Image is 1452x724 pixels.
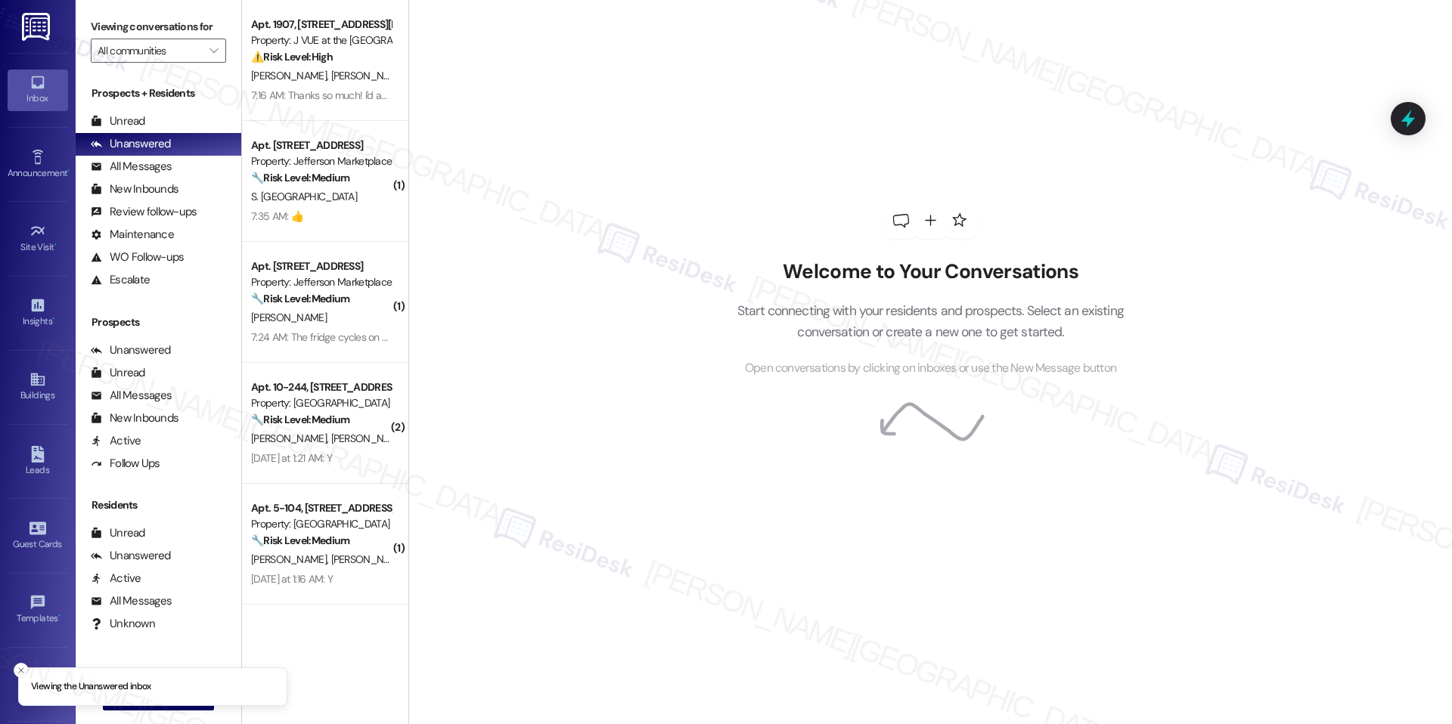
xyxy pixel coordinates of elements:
[91,616,155,632] div: Unknown
[8,70,68,110] a: Inbox
[8,218,68,259] a: Site Visit •
[91,204,197,220] div: Review follow-ups
[251,572,333,586] div: [DATE] at 1:16 AM: Y
[251,258,391,274] div: Apt. [STREET_ADDRESS]
[251,413,349,426] strong: 🔧 Risk Level: Medium
[251,138,391,153] div: Apt. [STREET_ADDRESS]
[251,311,327,324] span: [PERSON_NAME]
[251,330,609,344] div: 7:24 AM: The fridge cycles on and off. Yes the cooling is working despite the noise.
[91,456,160,472] div: Follow Ups
[251,171,349,184] strong: 🔧 Risk Level: Medium
[91,410,178,426] div: New Inbounds
[31,680,151,694] p: Viewing the Unanswered inbox
[251,274,391,290] div: Property: Jefferson Marketplace
[251,50,333,63] strong: ⚠️ Risk Level: High
[251,451,332,465] div: [DATE] at 1:21 AM: Y
[76,85,241,101] div: Prospects + Residents
[251,500,391,516] div: Apt. 5-104, [STREET_ADDRESS]
[91,593,172,609] div: All Messages
[8,589,68,630] a: Templates •
[251,432,331,445] span: [PERSON_NAME]
[251,395,391,411] div: Property: [GEOGRAPHIC_DATA]
[330,552,406,566] span: [PERSON_NAME]
[91,136,171,152] div: Unanswered
[330,432,406,445] span: [PERSON_NAME]
[76,497,241,513] div: Residents
[91,388,172,404] div: All Messages
[8,292,68,333] a: Insights •
[745,359,1116,378] span: Open conversations by clicking on inboxes or use the New Message button
[251,534,349,547] strong: 🔧 Risk Level: Medium
[251,379,391,395] div: Apt. 10-244, [STREET_ADDRESS]
[330,69,411,82] span: [PERSON_NAME]
[91,365,145,381] div: Unread
[251,17,391,32] div: Apt. 1907, [STREET_ADDRESS][PERSON_NAME]
[58,611,60,621] span: •
[91,433,141,449] div: Active
[54,240,57,250] span: •
[91,15,226,39] label: Viewing conversations for
[91,571,141,586] div: Active
[251,292,349,305] strong: 🔧 Risk Level: Medium
[714,300,1146,343] p: Start connecting with your residents and prospects. Select an existing conversation or create a n...
[91,227,174,243] div: Maintenance
[209,45,218,57] i: 
[14,663,29,678] button: Close toast
[91,113,145,129] div: Unread
[251,552,331,566] span: [PERSON_NAME]
[91,249,184,265] div: WO Follow-ups
[8,515,68,556] a: Guest Cards
[8,367,68,407] a: Buildings
[251,69,331,82] span: [PERSON_NAME]
[251,516,391,532] div: Property: [GEOGRAPHIC_DATA]
[91,342,171,358] div: Unanswered
[8,441,68,482] a: Leads
[91,159,172,175] div: All Messages
[91,548,171,564] div: Unanswered
[8,664,68,704] a: Account
[91,272,150,288] div: Escalate
[251,190,357,203] span: S. [GEOGRAPHIC_DATA]
[251,209,303,223] div: 7:35 AM: 👍
[67,166,70,176] span: •
[98,39,202,63] input: All communities
[52,314,54,324] span: •
[22,13,53,41] img: ResiDesk Logo
[251,88,664,102] div: 7:16 AM: Thanks so much! I'd appreciate an update on the AC situation whenever it's in process
[251,153,391,169] div: Property: Jefferson Marketplace
[251,32,391,48] div: Property: J VUE at the [GEOGRAPHIC_DATA]
[91,525,145,541] div: Unread
[91,181,178,197] div: New Inbounds
[714,260,1146,284] h2: Welcome to Your Conversations
[76,314,241,330] div: Prospects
